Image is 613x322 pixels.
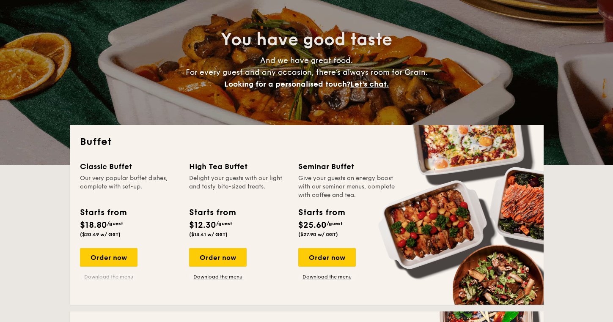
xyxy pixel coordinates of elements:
div: Seminar Buffet [298,161,397,172]
a: Download the menu [298,273,356,280]
span: And we have great food. For every guest and any occasion, there’s always room for Grain. [186,56,428,89]
a: Download the menu [80,273,137,280]
span: ($20.49 w/ GST) [80,232,121,237]
span: /guest [107,221,123,226]
div: Starts from [80,206,126,219]
div: Order now [298,248,356,267]
span: $12.30 [189,220,216,230]
a: Download the menu [189,273,247,280]
span: $18.80 [80,220,107,230]
h2: Buffet [80,135,533,149]
div: Give your guests an energy boost with our seminar menus, complete with coffee and tea. [298,174,397,199]
span: /guest [216,221,232,226]
span: /guest [327,221,343,226]
div: Order now [189,248,247,267]
div: Order now [80,248,137,267]
div: Our very popular buffet dishes, complete with set-up. [80,174,179,199]
span: $25.60 [298,220,327,230]
span: You have good taste [221,30,392,50]
span: Looking for a personalised touch? [224,79,350,89]
span: Let's chat. [350,79,389,89]
div: High Tea Buffet [189,161,288,172]
div: Delight your guests with our light and tasty bite-sized treats. [189,174,288,199]
div: Starts from [189,206,235,219]
div: Classic Buffet [80,161,179,172]
div: Starts from [298,206,344,219]
span: ($13.41 w/ GST) [189,232,228,237]
span: ($27.90 w/ GST) [298,232,338,237]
